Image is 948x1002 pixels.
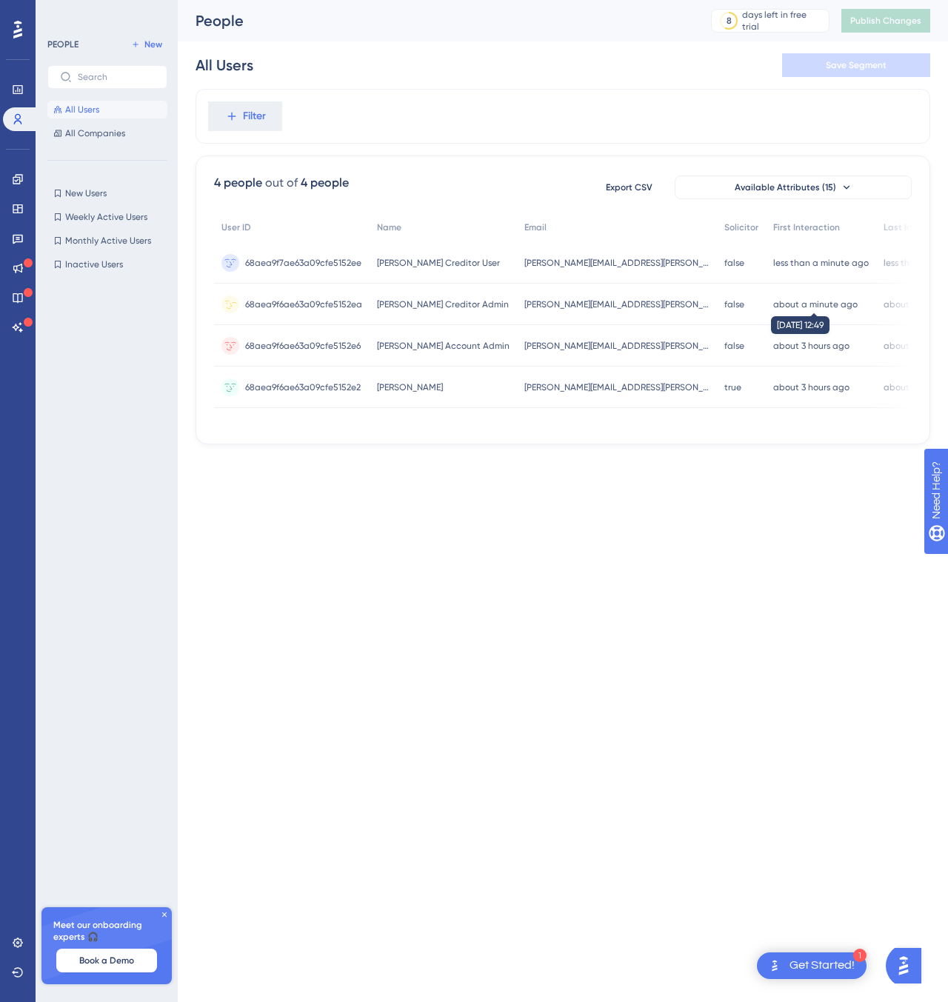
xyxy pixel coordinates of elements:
span: [PERSON_NAME][EMAIL_ADDRESS][PERSON_NAME][DOMAIN_NAME] [524,257,710,269]
button: New [126,36,167,53]
span: Available Attributes (15) [735,181,836,193]
button: New Users [47,184,167,202]
span: Save Segment [826,59,887,71]
div: days left in free trial [742,9,824,33]
span: [PERSON_NAME] Account Admin [377,340,510,352]
span: true [724,381,741,393]
button: Export CSV [592,176,666,199]
span: Meet our onboarding experts 🎧 [53,919,160,943]
span: User ID [221,221,251,233]
input: Search [78,72,155,82]
time: about 3 hours ago [773,382,849,393]
span: Name [377,221,401,233]
span: [PERSON_NAME][EMAIL_ADDRESS][PERSON_NAME][DOMAIN_NAME] [524,381,710,393]
span: All Companies [65,127,125,139]
button: Book a Demo [56,949,157,972]
button: Available Attributes (15) [675,176,912,199]
span: Monthly Active Users [65,235,151,247]
span: 68aea9f6ae63a09cfe5152ea [245,298,362,310]
span: [PERSON_NAME] Creditor Admin [377,298,509,310]
span: Email [524,221,547,233]
div: 4 people [301,174,349,192]
time: about 3 hours ago [773,341,849,351]
button: All Users [47,101,167,118]
span: [PERSON_NAME] [377,381,443,393]
button: Inactive Users [47,255,167,273]
div: 4 people [214,174,262,192]
span: First Interaction [773,221,840,233]
span: false [724,340,744,352]
div: 1 [853,949,867,962]
span: All Users [65,104,99,116]
span: [PERSON_NAME][EMAIL_ADDRESS][PERSON_NAME][DOMAIN_NAME] [524,298,710,310]
iframe: UserGuiding AI Assistant Launcher [886,943,930,988]
div: PEOPLE [47,39,79,50]
button: Save Segment [782,53,930,77]
span: [PERSON_NAME] Creditor User [377,257,500,269]
span: Filter [243,107,266,125]
div: Get Started! [790,958,855,974]
span: Inactive Users [65,258,123,270]
img: launcher-image-alternative-text [766,957,784,975]
time: less than a minute ago [773,258,869,268]
span: Need Help? [35,4,93,21]
span: 68aea9f6ae63a09cfe5152e6 [245,340,361,352]
span: false [724,298,744,310]
button: All Companies [47,124,167,142]
span: 68aea9f6ae63a09cfe5152e2 [245,381,361,393]
div: Open Get Started! checklist, remaining modules: 1 [757,952,867,979]
span: Publish Changes [850,15,921,27]
span: false [724,257,744,269]
button: Weekly Active Users [47,208,167,226]
span: Book a Demo [79,955,134,966]
button: Publish Changes [841,9,930,33]
span: New [144,39,162,50]
span: 68aea9f7ae63a09cfe5152ee [245,257,361,269]
span: Export CSV [606,181,652,193]
span: [PERSON_NAME][EMAIL_ADDRESS][PERSON_NAME][DOMAIN_NAME] [524,340,710,352]
span: Solicitor [724,221,758,233]
button: Monthly Active Users [47,232,167,250]
div: All Users [196,55,253,76]
div: People [196,10,674,31]
button: Filter [208,101,282,131]
div: 8 [727,15,732,27]
div: out of [265,174,298,192]
span: Weekly Active Users [65,211,147,223]
span: New Users [65,187,107,199]
time: about a minute ago [773,299,858,310]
